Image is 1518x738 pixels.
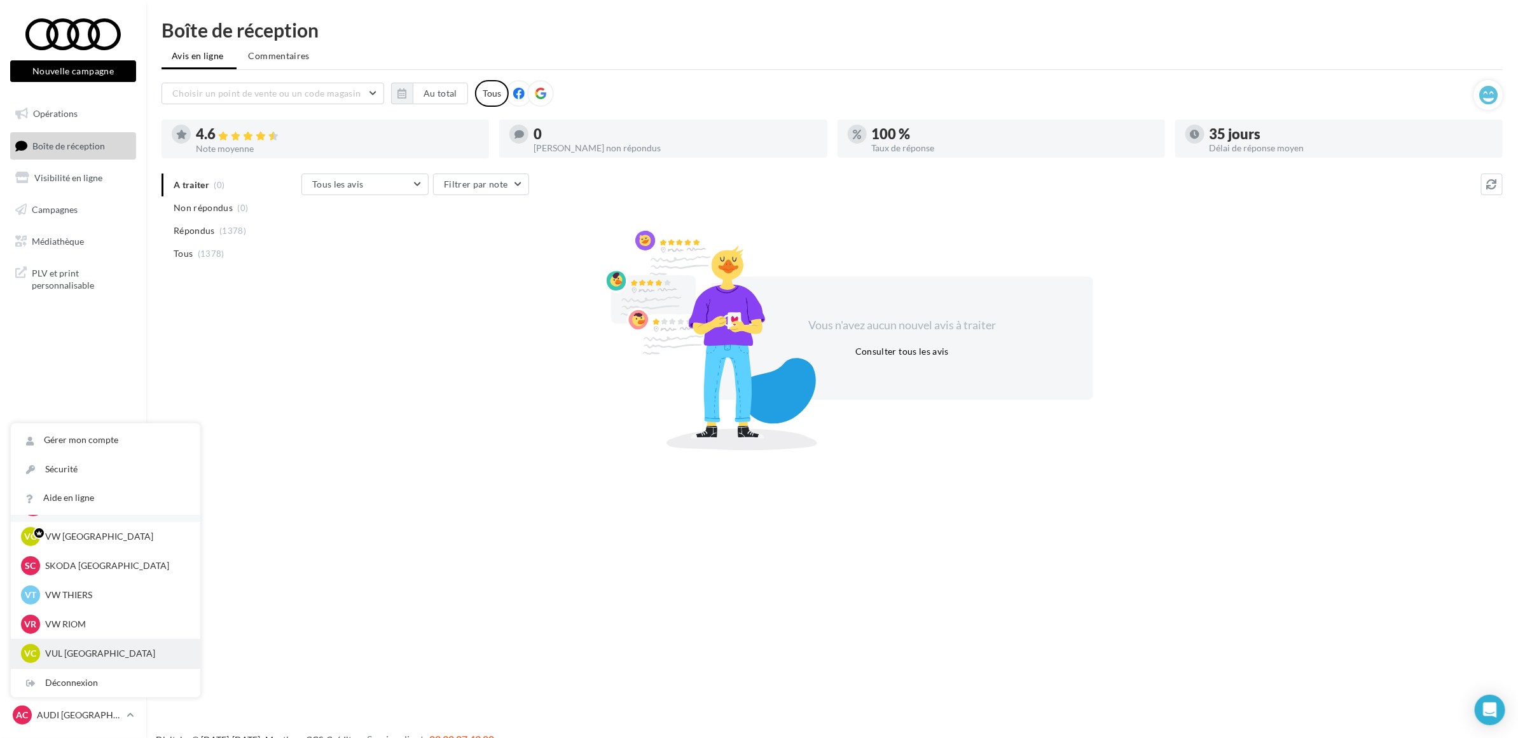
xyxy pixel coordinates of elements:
div: 4.6 [196,127,479,142]
p: VUL [GEOGRAPHIC_DATA] [45,647,185,660]
button: Consulter tous les avis [850,344,954,359]
a: Aide en ligne [11,484,200,512]
a: Médiathèque [8,228,139,255]
p: VW [GEOGRAPHIC_DATA] [45,530,185,543]
button: Au total [391,83,468,104]
div: Tous [475,80,509,107]
span: Visibilité en ligne [34,172,102,183]
span: Médiathèque [32,235,84,246]
span: Tous les avis [312,179,364,189]
a: PLV et print personnalisable [8,259,139,297]
span: VR [25,618,37,631]
span: Campagnes [32,204,78,215]
div: 35 jours [1210,127,1493,141]
p: AUDI [GEOGRAPHIC_DATA] [37,709,121,721]
div: [PERSON_NAME] non répondus [534,144,817,153]
span: Tous [174,247,193,260]
span: VC [25,530,37,543]
div: Délai de réponse moyen [1210,144,1493,153]
a: Boîte de réception [8,132,139,160]
div: Open Intercom Messenger [1475,695,1505,725]
a: Opérations [8,100,139,127]
div: 100 % [872,127,1155,141]
span: Choisir un point de vente ou un code magasin [172,88,361,99]
span: Répondus [174,224,215,237]
a: Gérer mon compte [11,426,200,454]
a: Sécurité [11,455,200,484]
span: (1378) [219,226,246,236]
div: Vous n'avez aucun nouvel avis à traiter [793,317,1012,334]
div: Boîte de réception [162,20,1503,39]
p: VW RIOM [45,618,185,631]
span: (0) [238,203,249,213]
span: AC [17,709,29,721]
p: SKODA [GEOGRAPHIC_DATA] [45,559,185,572]
button: Nouvelle campagne [10,60,136,82]
a: Campagnes [8,196,139,223]
span: (1378) [198,249,224,259]
a: AC AUDI [GEOGRAPHIC_DATA] [10,703,136,727]
div: Taux de réponse [872,144,1155,153]
span: Opérations [33,108,78,119]
span: Non répondus [174,202,233,214]
div: 0 [534,127,817,141]
button: Choisir un point de vente ou un code magasin [162,83,384,104]
button: Filtrer par note [433,174,529,195]
div: Note moyenne [196,144,479,153]
span: Boîte de réception [32,140,105,151]
a: Visibilité en ligne [8,165,139,191]
button: Tous les avis [301,174,429,195]
div: Déconnexion [11,669,200,697]
button: Au total [413,83,468,104]
span: VT [25,589,36,601]
span: Commentaires [249,50,310,62]
span: VC [25,647,37,660]
p: VW THIERS [45,589,185,601]
span: SC [25,559,36,572]
span: PLV et print personnalisable [32,264,131,292]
